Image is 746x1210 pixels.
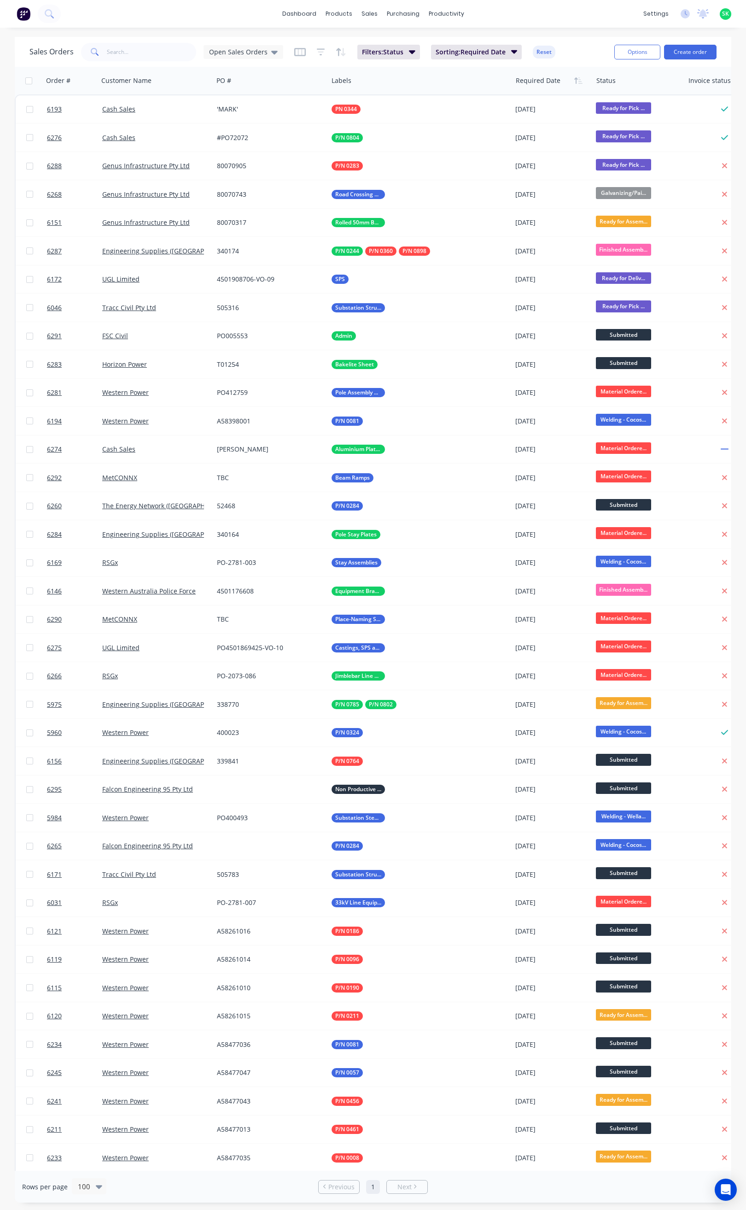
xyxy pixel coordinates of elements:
button: P/N 0764 [332,757,363,766]
button: Stay Assemblies [332,558,381,567]
a: 6151 [47,209,102,236]
span: 6274 [47,445,62,454]
a: Western Australia Police Force [102,587,196,595]
a: 6120 [47,1002,102,1030]
button: P/N 0283 [332,161,363,170]
a: MetCONNX [102,473,137,482]
button: Sorting:Required Date [431,45,522,59]
div: [DATE] [515,615,589,624]
span: 6172 [47,275,62,284]
div: [DATE] [515,275,589,284]
span: Substation Structural Steel [335,870,381,879]
button: P/N 0284 [332,841,363,851]
span: 6276 [47,133,62,142]
span: Finished Assemb... [596,244,651,255]
div: PO400493 [217,813,319,822]
span: 6211 [47,1125,62,1134]
div: [DATE] [515,133,589,142]
div: A58398001 [217,417,319,426]
span: 6283 [47,360,62,369]
div: 338770 [217,700,319,709]
span: Material Ordere... [596,612,651,624]
a: 6284 [47,521,102,548]
div: products [321,7,357,21]
div: Status [596,76,616,85]
span: 6031 [47,898,62,907]
div: [DATE] [515,501,589,511]
span: Sorting: Required Date [436,47,506,57]
a: Page 1 is your current page [366,1180,380,1194]
a: Genus Infrastructure Pty Ltd [102,218,190,227]
button: Substation Structural Steel [332,303,385,312]
a: 6276 [47,124,102,152]
button: P/N 0081 [332,417,363,426]
a: RSGx [102,898,118,907]
span: 6046 [47,303,62,312]
span: 6268 [47,190,62,199]
a: 6031 [47,889,102,916]
div: Customer Name [101,76,152,85]
div: 80070317 [217,218,319,227]
a: Cash Sales [102,445,135,453]
span: P/N 0284 [335,841,359,851]
a: Horizon Power [102,360,147,369]
span: Welding - Cocos... [596,726,651,737]
a: The Energy Network ([GEOGRAPHIC_DATA]) Pty Ltd [102,501,256,510]
span: P/N 0324 [335,728,359,737]
div: [DATE] [515,643,589,652]
span: P/N 0461 [335,1125,359,1134]
div: Invoice status [688,76,731,85]
span: Material Ordere... [596,640,651,652]
h1: Sales Orders [29,47,74,56]
div: [DATE] [515,303,589,312]
a: RSGx [102,671,118,680]
span: Material Ordere... [596,442,651,454]
div: [DATE] [515,190,589,199]
span: 6233 [47,1153,62,1163]
span: P/N 0804 [335,133,359,142]
span: Substation Structural Steel [335,303,381,312]
span: Pole Assembly Compression Tool [335,388,381,397]
span: Open Sales Orders [209,47,268,57]
a: RSGx [102,558,118,567]
span: Ready for Pick ... [596,102,651,114]
span: Material Ordere... [596,386,651,397]
span: Beam Ramps [335,473,370,482]
button: P/N 0461 [332,1125,363,1134]
button: PN 0344 [332,105,361,114]
span: 6292 [47,473,62,482]
span: 6295 [47,785,62,794]
div: [DATE] [515,587,589,596]
div: PO005553 [217,331,319,341]
div: 80070905 [217,161,319,170]
button: Filters:Status [357,45,420,59]
div: TBC [217,615,319,624]
span: Jimblebar Line Equipment [335,671,381,681]
span: Submitted [596,499,651,511]
div: PO-2073-086 [217,671,319,681]
span: Previous [328,1182,355,1192]
span: 6119 [47,955,62,964]
div: [DATE] [515,813,589,822]
a: UGL Limited [102,275,140,283]
span: Ready for Pick ... [596,130,651,142]
div: [DATE] [515,445,589,454]
div: [PERSON_NAME] [217,445,319,454]
div: PO412759 [217,388,319,397]
span: Welding - Cocos... [596,556,651,567]
span: 6234 [47,1040,62,1049]
a: 6268 [47,181,102,208]
a: Falcon Engineering 95 Pty Ltd [102,785,193,793]
div: [DATE] [515,558,589,567]
span: Galvanizing/Pai... [596,187,651,199]
span: 6265 [47,841,62,851]
div: [DATE] [515,473,589,482]
a: 6211 [47,1116,102,1143]
span: 6121 [47,927,62,936]
a: Cash Sales [102,133,135,142]
div: [DATE] [515,700,589,709]
span: P/N 0057 [335,1068,359,1077]
span: 6287 [47,247,62,256]
button: Create order [664,45,717,59]
a: 6241 [47,1087,102,1115]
